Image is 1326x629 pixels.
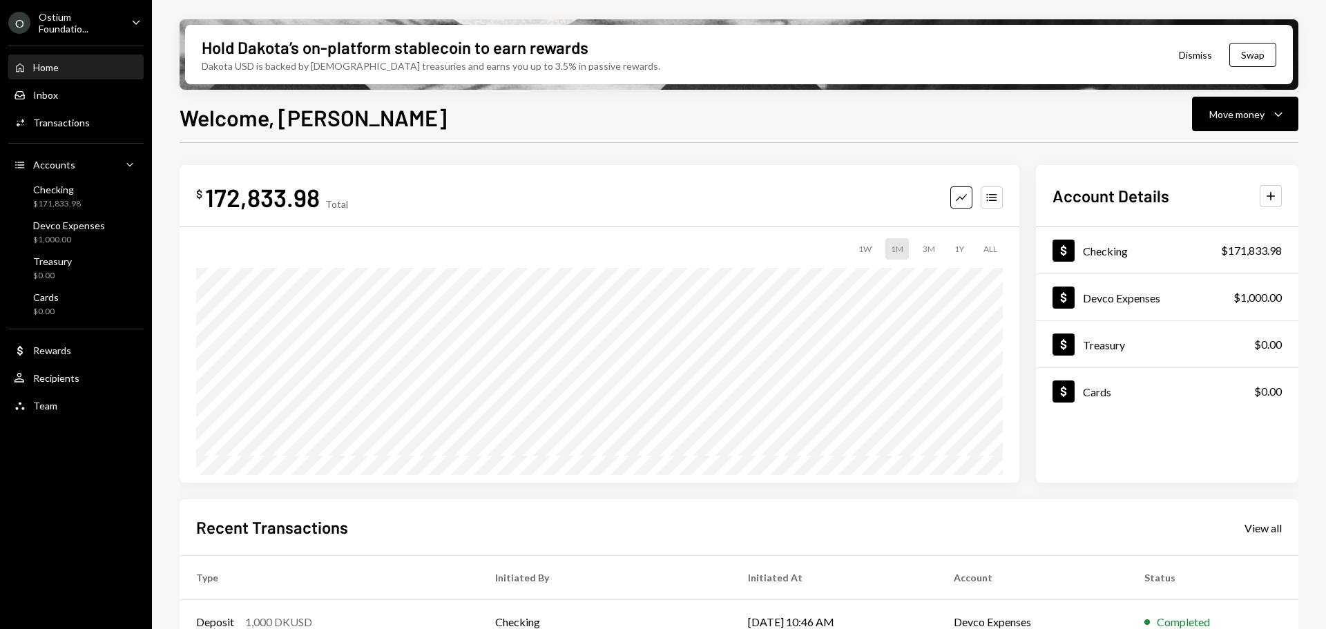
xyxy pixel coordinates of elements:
div: 3M [917,238,941,260]
th: Initiated At [731,556,937,600]
div: ALL [978,238,1003,260]
div: Home [33,61,59,73]
div: Checking [33,184,81,195]
div: $171,833.98 [1221,242,1282,259]
div: Recipients [33,372,79,384]
div: Treasury [1083,338,1125,351]
a: Checking$171,833.98 [8,180,144,213]
a: Home [8,55,144,79]
div: 172,833.98 [205,182,320,213]
div: Cards [1083,385,1111,398]
a: Treasury$0.00 [1036,321,1298,367]
div: O [8,12,30,34]
div: View all [1245,521,1282,535]
div: 1M [885,238,909,260]
div: $1,000.00 [33,234,105,246]
div: Treasury [33,255,72,267]
a: Rewards [8,338,144,362]
div: Devco Expenses [1083,291,1160,304]
div: Team [33,400,57,412]
div: $0.00 [1254,336,1282,353]
h1: Welcome, [PERSON_NAME] [180,104,447,131]
th: Account [937,556,1128,600]
th: Initiated By [479,556,731,600]
a: Transactions [8,110,144,135]
a: Cards$0.00 [8,287,144,320]
div: Devco Expenses [33,220,105,231]
div: $0.00 [1254,383,1282,400]
a: Team [8,393,144,418]
button: Dismiss [1162,39,1229,71]
a: Devco Expenses$1,000.00 [8,215,144,249]
div: 1W [853,238,877,260]
div: Ostium Foundatio... [39,11,120,35]
div: Hold Dakota’s on-platform stablecoin to earn rewards [202,36,588,59]
div: $0.00 [33,306,59,318]
div: Move money [1209,107,1265,122]
div: Checking [1083,244,1128,258]
div: $1,000.00 [1233,289,1282,306]
div: 1Y [949,238,970,260]
a: View all [1245,520,1282,535]
a: Devco Expenses$1,000.00 [1036,274,1298,320]
div: Total [325,198,348,210]
a: Inbox [8,82,144,107]
a: Cards$0.00 [1036,368,1298,414]
h2: Recent Transactions [196,516,348,539]
div: Dakota USD is backed by [DEMOGRAPHIC_DATA] treasuries and earns you up to 3.5% in passive rewards. [202,59,660,73]
div: $ [196,187,202,201]
div: $171,833.98 [33,198,81,210]
div: Accounts [33,159,75,171]
a: Recipients [8,365,144,390]
h2: Account Details [1053,184,1169,207]
div: Transactions [33,117,90,128]
a: Checking$171,833.98 [1036,227,1298,273]
th: Status [1128,556,1298,600]
a: Accounts [8,152,144,177]
th: Type [180,556,479,600]
div: Rewards [33,345,71,356]
div: Cards [33,291,59,303]
div: Inbox [33,89,58,101]
button: Move money [1192,97,1298,131]
a: Treasury$0.00 [8,251,144,284]
div: $0.00 [33,270,72,282]
button: Swap [1229,43,1276,67]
